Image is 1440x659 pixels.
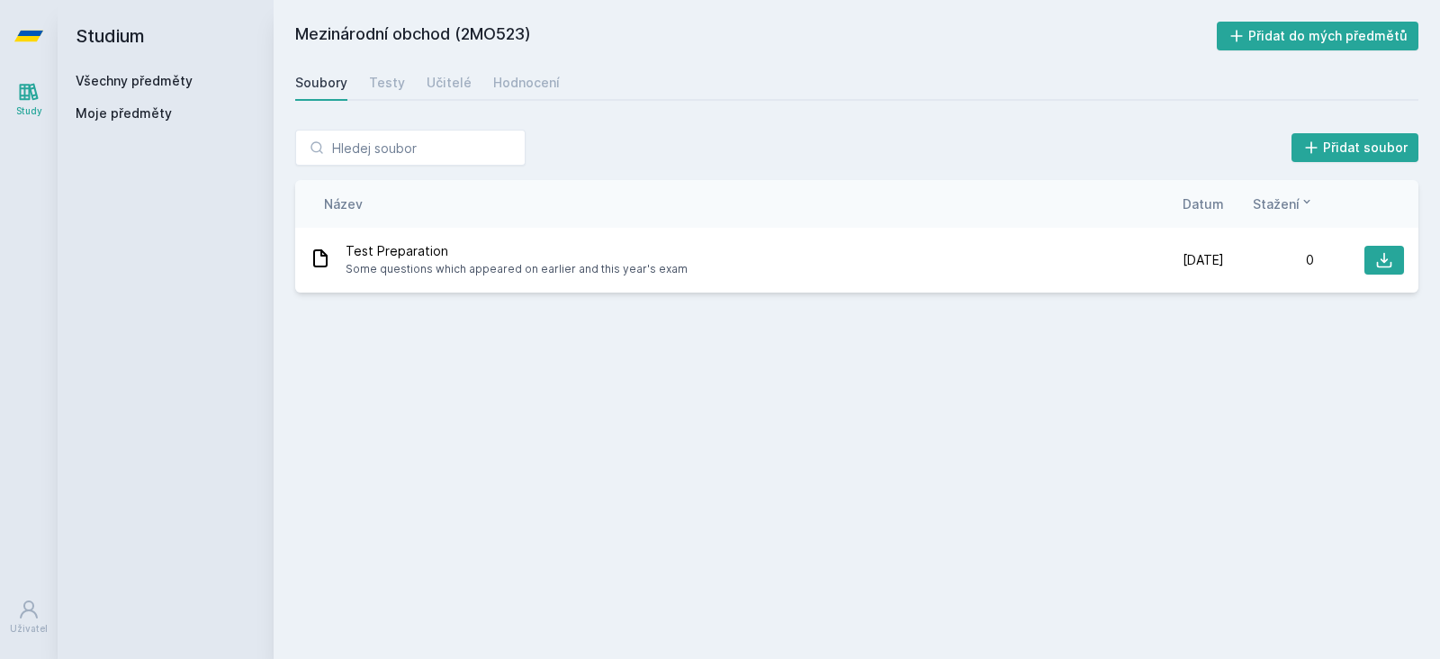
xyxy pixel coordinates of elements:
[1253,194,1300,213] span: Stažení
[346,260,688,278] span: Some questions which appeared on earlier and this year's exam
[4,590,54,645] a: Uživatel
[369,74,405,92] div: Testy
[493,65,560,101] a: Hodnocení
[1183,194,1224,213] button: Datum
[346,242,688,260] span: Test Preparation
[1291,133,1419,162] button: Přidat soubor
[1217,22,1419,50] button: Přidat do mých předmětů
[295,130,526,166] input: Hledej soubor
[76,73,193,88] a: Všechny předměty
[295,22,1217,50] h2: Mezinárodní obchod (2MO523)
[16,104,42,118] div: Study
[427,65,472,101] a: Učitelé
[369,65,405,101] a: Testy
[427,74,472,92] div: Učitelé
[76,104,172,122] span: Moje předměty
[324,194,363,213] button: Název
[1253,194,1314,213] button: Stažení
[10,622,48,636] div: Uživatel
[1183,251,1224,269] span: [DATE]
[295,65,347,101] a: Soubory
[295,74,347,92] div: Soubory
[4,72,54,127] a: Study
[493,74,560,92] div: Hodnocení
[1224,251,1314,269] div: 0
